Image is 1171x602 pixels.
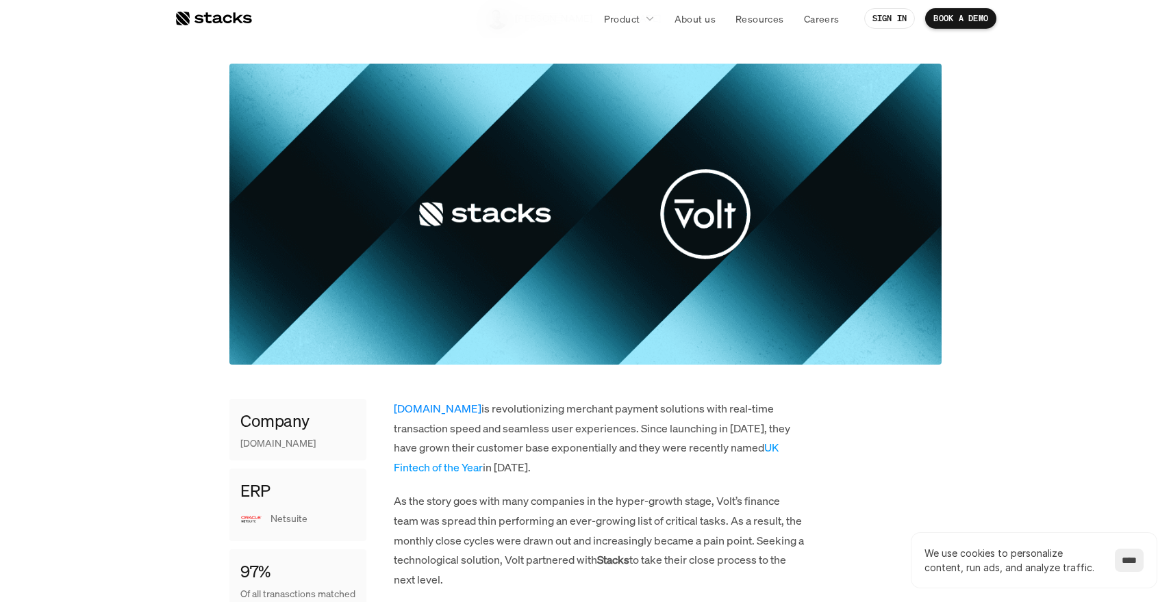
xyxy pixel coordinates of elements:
[735,12,784,26] p: Resources
[240,410,310,433] h4: Company
[240,560,270,584] h4: 97%
[933,14,988,23] p: BOOK A DEMO
[604,12,640,26] p: Product
[597,552,629,567] strong: Stacks
[796,6,848,31] a: Careers
[864,8,916,29] a: SIGN IN
[925,8,996,29] a: BOOK A DEMO
[675,12,716,26] p: About us
[666,6,724,31] a: About us
[804,12,840,26] p: Careers
[727,6,792,31] a: Resources
[240,438,316,449] p: [DOMAIN_NAME]
[394,399,805,477] p: is revolutionizing merchant payment solutions with real-time transaction speed and seamless user ...
[240,480,270,503] h4: ERP
[872,14,907,23] p: SIGN IN
[924,546,1101,575] p: We use cookies to personalize content, run ads, and analyze traffic.
[270,513,355,525] p: Netsuite
[394,401,481,416] a: [DOMAIN_NAME]
[162,261,222,270] a: Privacy Policy
[394,491,805,590] p: As the story goes with many companies in the hyper-growth stage, Volt’s finance team was spread t...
